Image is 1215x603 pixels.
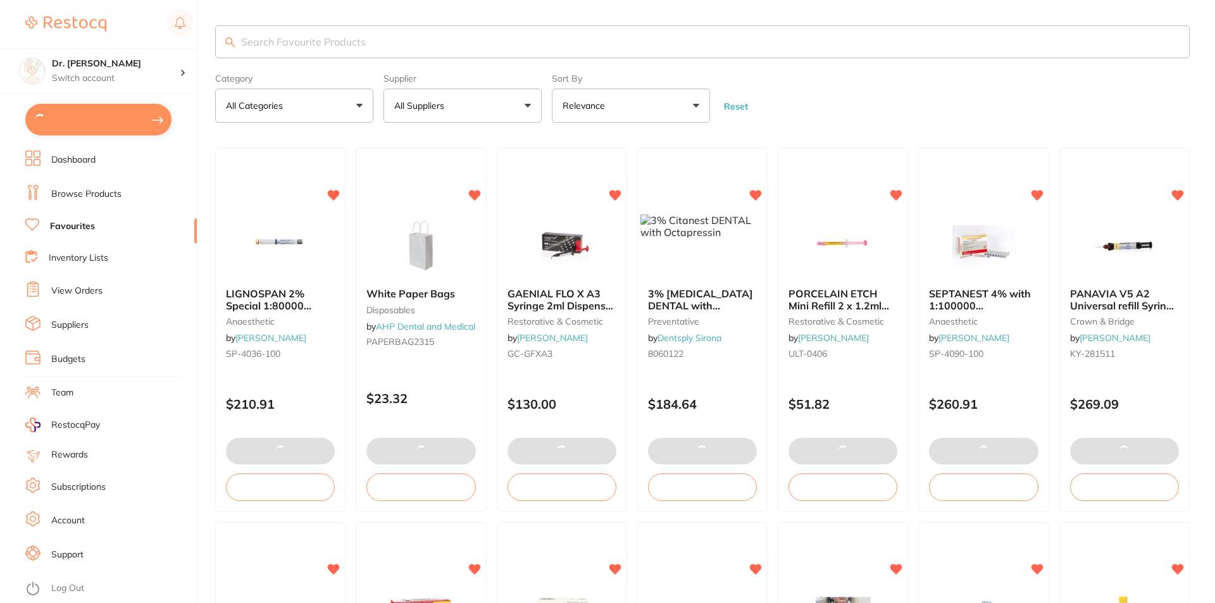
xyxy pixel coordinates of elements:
[798,332,869,344] a: [PERSON_NAME]
[508,288,616,311] b: GAENIAL FLO X A3 Syringe 2ml Dispenser Tips x 20
[508,348,552,359] span: GC-GFXA3
[51,319,89,332] a: Suppliers
[1070,316,1179,326] small: crown & bridge
[508,316,616,326] small: restorative & cosmetic
[215,73,373,84] label: Category
[51,449,88,461] a: Rewards
[366,287,455,300] span: White Paper Bags
[25,418,100,432] a: RestocqPay
[508,332,588,344] span: by
[1080,332,1150,344] a: [PERSON_NAME]
[51,419,100,432] span: RestocqPay
[788,397,897,411] p: $51.82
[235,332,306,344] a: [PERSON_NAME]
[929,287,1035,335] span: SEPTANEST 4% with 1:100000 [MEDICAL_DATA] 2.2ml 2xBox 50 GOLD
[226,99,288,112] p: All Categories
[929,397,1038,411] p: $260.91
[366,305,475,315] small: disposables
[508,287,615,323] span: GAENIAL FLO X A3 Syringe 2ml Dispenser Tips x 20
[366,391,475,406] p: $23.32
[51,353,85,366] a: Budgets
[25,9,106,39] a: Restocq Logo
[648,288,757,311] b: 3% Citanest DENTAL with Octapressin
[51,387,73,399] a: Team
[226,397,335,411] p: $210.91
[1070,397,1179,411] p: $269.09
[52,58,180,70] h4: Dr. Kim Carr
[215,89,373,123] button: All Categories
[1070,287,1178,323] span: PANAVIA V5 A2 Universal refill Syringe 4.6ml&20 Mixing tips
[640,214,764,238] img: 3% Citanest DENTAL with Octapressin
[517,332,588,344] a: [PERSON_NAME]
[380,214,462,278] img: White Paper Bags
[49,252,108,264] a: Inventory Lists
[788,348,827,359] span: ULT-0406
[51,285,103,297] a: View Orders
[938,332,1009,344] a: [PERSON_NAME]
[383,89,542,123] button: All Suppliers
[1070,288,1179,311] b: PANAVIA V5 A2 Universal refill Syringe 4.6ml&20 Mixing tips
[25,579,193,599] button: Log Out
[788,287,889,323] span: PORCELAIN ETCH Mini Refill 2 x 1.2ml Porcelain Etch
[51,549,84,561] a: Support
[648,348,683,359] span: 8060122
[226,288,335,311] b: LIGNOSPAN 2% Special 1:80000 adrenalin 2.2ml 2xBox 50 Blue
[366,321,475,332] span: by
[521,214,603,278] img: GAENIAL FLO X A3 Syringe 2ml Dispenser Tips x 20
[215,25,1190,58] input: Search Favourite Products
[648,287,753,323] span: 3% [MEDICAL_DATA] DENTAL with Octapressin
[226,348,280,359] span: SP-4036-100
[51,481,106,494] a: Subscriptions
[508,397,616,411] p: $130.00
[50,220,95,233] a: Favourites
[52,72,180,85] p: Switch account
[239,214,321,278] img: LIGNOSPAN 2% Special 1:80000 adrenalin 2.2ml 2xBox 50 Blue
[1070,348,1115,359] span: KY-281511
[1083,214,1166,278] img: PANAVIA V5 A2 Universal refill Syringe 4.6ml&20 Mixing tips
[383,73,542,84] label: Supplier
[376,321,475,332] a: AHP Dental and Medical
[943,214,1025,278] img: SEPTANEST 4% with 1:100000 adrenalin 2.2ml 2xBox 50 GOLD
[366,288,475,299] b: White Paper Bags
[720,101,752,112] button: Reset
[25,16,106,32] img: Restocq Logo
[226,332,306,344] span: by
[366,336,434,347] span: PAPERBAG2315
[552,73,710,84] label: Sort By
[1070,332,1150,344] span: by
[51,514,85,527] a: Account
[648,397,757,411] p: $184.64
[51,154,96,166] a: Dashboard
[563,99,610,112] p: Relevance
[929,288,1038,311] b: SEPTANEST 4% with 1:100000 adrenalin 2.2ml 2xBox 50 GOLD
[788,316,897,326] small: restorative & cosmetic
[929,348,983,359] span: SP-4090-100
[51,582,84,595] a: Log Out
[51,188,121,201] a: Browse Products
[788,332,869,344] span: by
[648,332,721,344] span: by
[648,316,757,326] small: preventative
[657,332,721,344] a: Dentsply Sirona
[802,214,884,278] img: PORCELAIN ETCH Mini Refill 2 x 1.2ml Porcelain Etch
[929,316,1038,326] small: anaesthetic
[20,58,45,84] img: Dr. Kim Carr
[788,288,897,311] b: PORCELAIN ETCH Mini Refill 2 x 1.2ml Porcelain Etch
[25,418,40,432] img: RestocqPay
[394,99,449,112] p: All Suppliers
[226,316,335,326] small: anaesthetic
[552,89,710,123] button: Relevance
[226,287,325,335] span: LIGNOSPAN 2% Special 1:80000 [MEDICAL_DATA] 2.2ml 2xBox 50 Blue
[929,332,1009,344] span: by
